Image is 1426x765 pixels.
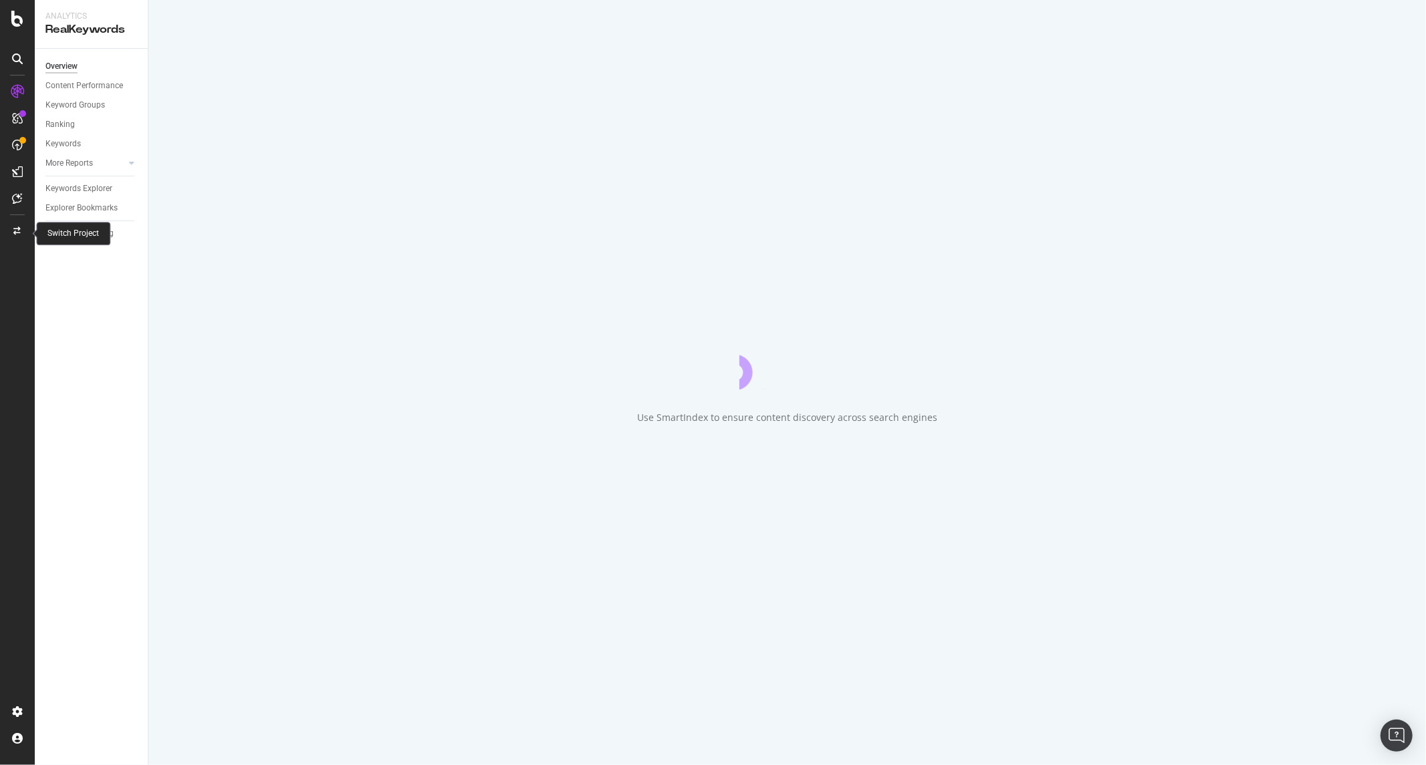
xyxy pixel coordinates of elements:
[45,118,75,132] div: Ranking
[45,201,118,215] div: Explorer Bookmarks
[45,118,138,132] a: Ranking
[45,156,125,170] a: More Reports
[45,22,137,37] div: RealKeywords
[45,59,138,73] a: Overview
[45,11,137,22] div: Analytics
[45,79,138,93] a: Content Performance
[47,228,99,239] div: Switch Project
[45,59,78,73] div: Overview
[45,182,138,196] a: Keywords Explorer
[45,79,123,93] div: Content Performance
[637,411,937,424] div: Use SmartIndex to ensure content discovery across search engines
[45,98,138,112] a: Keyword Groups
[45,201,138,215] a: Explorer Bookmarks
[45,137,81,151] div: Keywords
[45,182,112,196] div: Keywords Explorer
[739,341,836,390] div: animation
[45,98,105,112] div: Keyword Groups
[45,137,138,151] a: Keywords
[1381,720,1413,752] div: Open Intercom Messenger
[45,156,93,170] div: More Reports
